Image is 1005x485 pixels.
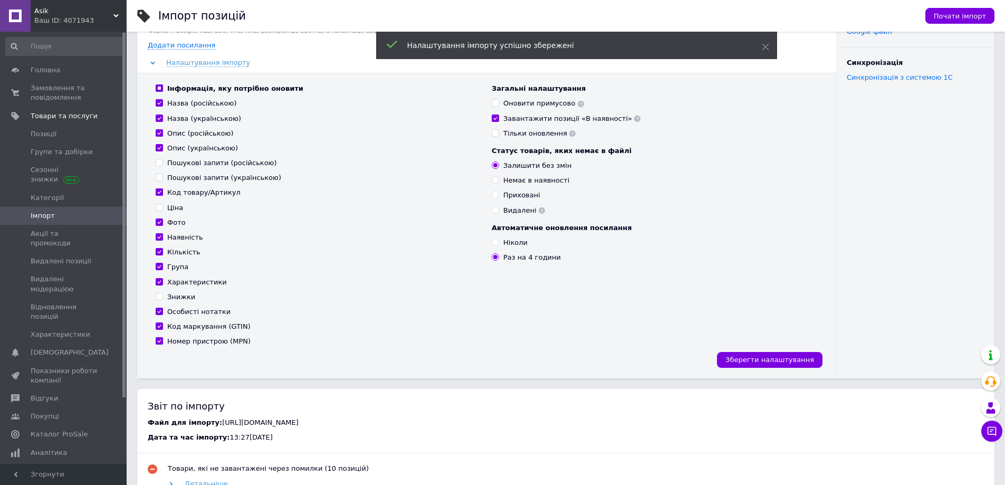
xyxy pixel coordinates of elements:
[492,84,817,93] div: Загальні налаштування
[167,129,234,138] div: Опис (російською)
[847,27,892,35] a: Google файл
[148,400,984,413] div: Звіт по імпорту
[167,99,237,108] div: Назва (російською)
[167,278,227,287] div: Характеристики
[166,59,250,67] span: Налаштування імпорту
[31,412,59,421] span: Покупці
[492,223,817,233] div: Автоматичне оновлення посилання
[167,173,281,183] div: Пошукові запити (українською)
[148,41,215,50] span: Додати посилання
[31,302,98,321] span: Відновлення позицій
[847,58,984,68] div: Синхронізація
[31,147,93,157] span: Групи та добірки
[167,188,241,197] div: Код товару/Артикул
[31,330,90,339] span: Характеристики
[34,16,127,25] div: Ваш ID: 4071943
[492,146,817,156] div: Статус товарів, яких немає в файлі
[31,111,98,121] span: Товари та послуги
[167,337,251,346] div: Номер пристрою (MPN)
[167,322,251,331] div: Код маркування (GTIN)
[503,114,640,123] div: Завантажити позиції «В наявності»
[31,256,91,266] span: Видалені позиції
[31,129,56,139] span: Позиції
[167,203,183,213] div: Ціна
[167,233,203,242] div: Наявність
[31,211,55,221] span: Імпорт
[167,307,231,317] div: Особисті нотатки
[168,464,369,473] div: Товари, які не завантажені через помилки (10 позицій)
[31,83,98,102] span: Замовлення та повідомлення
[31,430,88,439] span: Каталог ProSale
[167,292,195,302] div: Знижки
[934,12,986,20] span: Почати імпорт
[148,433,229,441] span: Дата та час імпорту:
[31,229,98,248] span: Акції та промокоди
[407,40,735,51] div: Налаштування імпорту успішно збережені
[503,238,528,248] div: Ніколи
[5,37,125,56] input: Пошук
[31,65,60,75] span: Головна
[167,248,200,257] div: Кількість
[717,352,822,368] button: Зберегти налаштування
[31,348,109,357] span: [DEMOGRAPHIC_DATA]
[847,73,953,81] a: Синхронізація з системою 1С
[503,176,569,185] div: Немає в наявності
[167,114,241,123] div: Назва (українською)
[503,191,540,200] div: Приховані
[167,158,277,168] div: Пошукові запити (російською)
[31,366,98,385] span: Показники роботи компанії
[503,161,571,170] div: Залишити без змін
[167,84,303,93] div: Інформація, яку потрібно оновити
[148,419,222,426] span: Файл для імпорту:
[503,99,584,108] div: Оновити примусово
[158,9,246,22] h1: Імпорт позицій
[925,8,994,24] button: Почати імпорт
[503,129,576,138] div: Тільки оновлення
[167,262,188,272] div: Група
[503,253,561,262] div: Раз на 4 години
[31,274,98,293] span: Видалені модерацією
[31,394,58,403] span: Відгуки
[167,218,186,227] div: Фото
[229,433,272,441] span: 13:27[DATE]
[503,206,545,215] div: Видалені
[981,421,1002,442] button: Чат з покупцем
[31,448,67,458] span: Аналітика
[222,419,299,426] span: [URL][DOMAIN_NAME]
[34,6,113,16] span: Asik
[31,193,64,203] span: Категорії
[31,165,98,184] span: Сезонні знижки
[725,356,814,364] span: Зберегти налаштування
[167,144,238,153] div: Опис (українською)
